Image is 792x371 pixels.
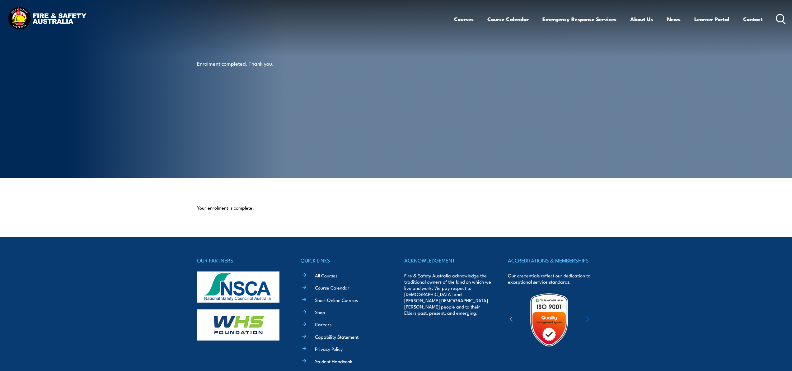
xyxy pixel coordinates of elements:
a: Learner Portal [694,11,729,27]
a: Courses [454,11,474,27]
h4: QUICK LINKS [301,256,388,265]
a: Capability Statement [315,333,359,340]
a: About Us [630,11,653,27]
a: All Courses [315,272,337,279]
h4: ACKNOWLEDGEMENT [404,256,491,265]
p: Fire & Safety Australia acknowledge the traditional owners of the land on which we live and work.... [404,272,491,316]
h4: ACCREDITATIONS & MEMBERSHIPS [508,256,595,265]
img: whs-logo-footer [197,309,279,341]
p: Your enrolment is complete. [197,205,595,211]
p: Enrolment completed. Thank you. [197,60,311,67]
img: ewpa-logo [577,309,631,331]
h4: OUR PARTNERS [197,256,284,265]
a: Privacy Policy [315,345,343,352]
a: Short Online Courses [315,297,358,303]
a: Contact [743,11,763,27]
img: nsca-logo-footer [197,271,279,303]
a: Student Handbook [315,358,352,364]
a: Emergency Response Services [542,11,616,27]
a: News [667,11,681,27]
a: Shop [315,309,325,315]
a: Careers [315,321,331,327]
img: Untitled design (19) [522,293,576,347]
p: Our credentials reflect our dedication to exceptional service standards. [508,272,595,285]
a: Course Calendar [315,284,349,291]
a: Course Calendar [487,11,529,27]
